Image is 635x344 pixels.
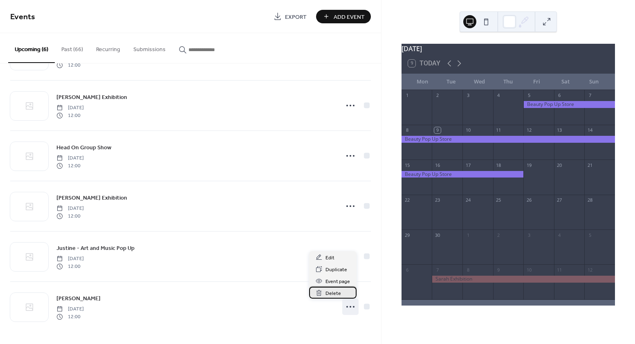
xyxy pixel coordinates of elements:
span: [DATE] [56,306,84,313]
div: 9 [434,127,440,133]
span: Edit [325,254,334,262]
div: Beauty Pop Up Store [402,171,523,178]
button: Add Event [316,10,371,23]
span: [PERSON_NAME] Exhibition [56,194,127,202]
div: 12 [587,267,593,273]
div: 15 [404,162,410,168]
div: 18 [496,162,502,168]
button: Upcoming (6) [8,33,55,63]
span: [DATE] [56,255,84,263]
span: [DATE] [56,104,84,112]
div: 17 [465,162,471,168]
div: 10 [526,267,532,273]
div: Tue [437,74,465,90]
span: Add Event [334,13,365,21]
span: Delete [325,289,341,298]
div: 29 [404,232,410,238]
div: 1 [404,92,410,99]
span: 12:00 [56,61,84,69]
a: [PERSON_NAME] Exhibition [56,193,127,202]
div: 23 [434,197,440,203]
div: 12 [526,127,532,133]
div: 3 [465,92,471,99]
div: 28 [587,197,593,203]
div: 30 [434,232,440,238]
div: 11 [496,127,502,133]
div: 11 [556,267,563,273]
div: 2 [496,232,502,238]
span: 12:00 [56,112,84,119]
div: 5 [587,232,593,238]
div: 4 [496,92,502,99]
div: 7 [434,267,440,273]
div: Beauty Pop Up Store [402,136,615,143]
div: 25 [496,197,502,203]
div: 8 [404,127,410,133]
div: 7 [587,92,593,99]
div: 2 [434,92,440,99]
span: [PERSON_NAME] [56,295,101,303]
span: Duplicate [325,265,347,274]
div: Sarah Exhibition [432,276,615,283]
div: 22 [404,197,410,203]
span: [DATE] [56,155,84,162]
a: [PERSON_NAME] Exhibition [56,92,127,102]
div: Sun [580,74,608,90]
span: Export [285,13,307,21]
div: Mon [408,74,437,90]
div: 20 [556,162,563,168]
div: 5 [526,92,532,99]
div: Fri [523,74,551,90]
span: 12:00 [56,313,84,320]
div: Beauty Pop Up Store [523,101,615,108]
div: 1 [465,232,471,238]
span: Justine - Art and Music Pop Up [56,244,135,253]
div: Wed [465,74,494,90]
span: [DATE] [56,205,84,212]
div: [DATE] [402,44,615,54]
span: 12:00 [56,162,84,169]
span: 12:00 [56,263,84,270]
a: Head On Group Show [56,143,111,152]
div: Thu [494,74,523,90]
div: 6 [404,267,410,273]
div: 14 [587,127,593,133]
span: 12:00 [56,212,84,220]
div: Sat [551,74,580,90]
span: Events [10,9,35,25]
div: 13 [556,127,563,133]
button: Recurring [90,33,127,62]
div: 21 [587,162,593,168]
a: Justine - Art and Music Pop Up [56,243,135,253]
a: Export [267,10,313,23]
div: 8 [465,267,471,273]
div: 4 [556,232,563,238]
div: 19 [526,162,532,168]
div: 3 [526,232,532,238]
div: 9 [496,267,502,273]
button: Past (66) [55,33,90,62]
div: 26 [526,197,532,203]
a: [PERSON_NAME] [56,294,101,303]
div: 16 [434,162,440,168]
div: 27 [556,197,563,203]
span: Event page [325,277,350,286]
div: 10 [465,127,471,133]
span: Head On Group Show [56,144,111,152]
div: 6 [556,92,563,99]
span: [PERSON_NAME] Exhibition [56,93,127,102]
button: Submissions [127,33,172,62]
div: 24 [465,197,471,203]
